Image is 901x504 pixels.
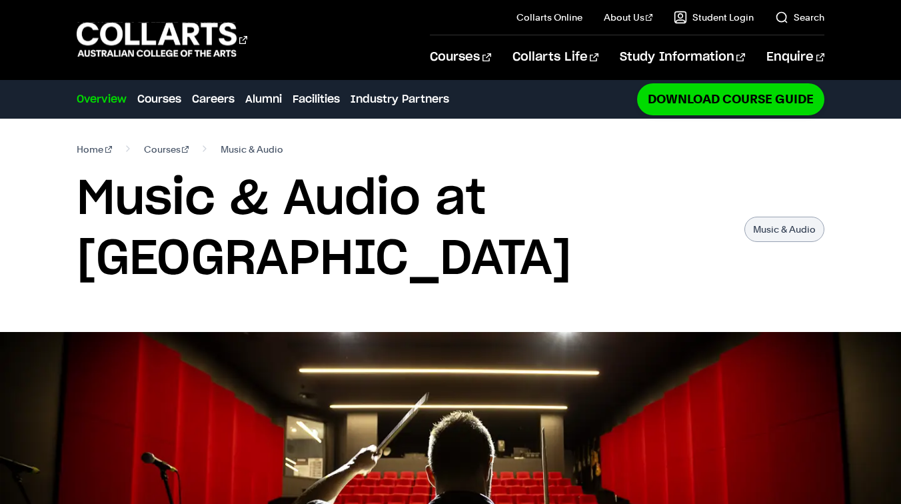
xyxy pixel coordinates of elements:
a: Student Login [674,11,754,24]
a: Alumni [245,91,282,107]
a: Courses [137,91,181,107]
a: Facilities [293,91,340,107]
a: Collarts Online [516,11,582,24]
a: Industry Partners [351,91,449,107]
a: Enquire [766,35,824,79]
a: Search [775,11,824,24]
a: Download Course Guide [637,83,824,115]
a: Study Information [620,35,745,79]
p: Music & Audio [744,217,824,242]
a: Home [77,140,112,159]
a: About Us [604,11,653,24]
div: Go to homepage [77,21,247,59]
a: Courses [430,35,490,79]
a: Careers [192,91,235,107]
a: Overview [77,91,127,107]
span: Music & Audio [221,140,283,159]
a: Collarts Life [512,35,598,79]
h1: Music & Audio at [GEOGRAPHIC_DATA] [77,169,731,289]
a: Courses [144,140,189,159]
